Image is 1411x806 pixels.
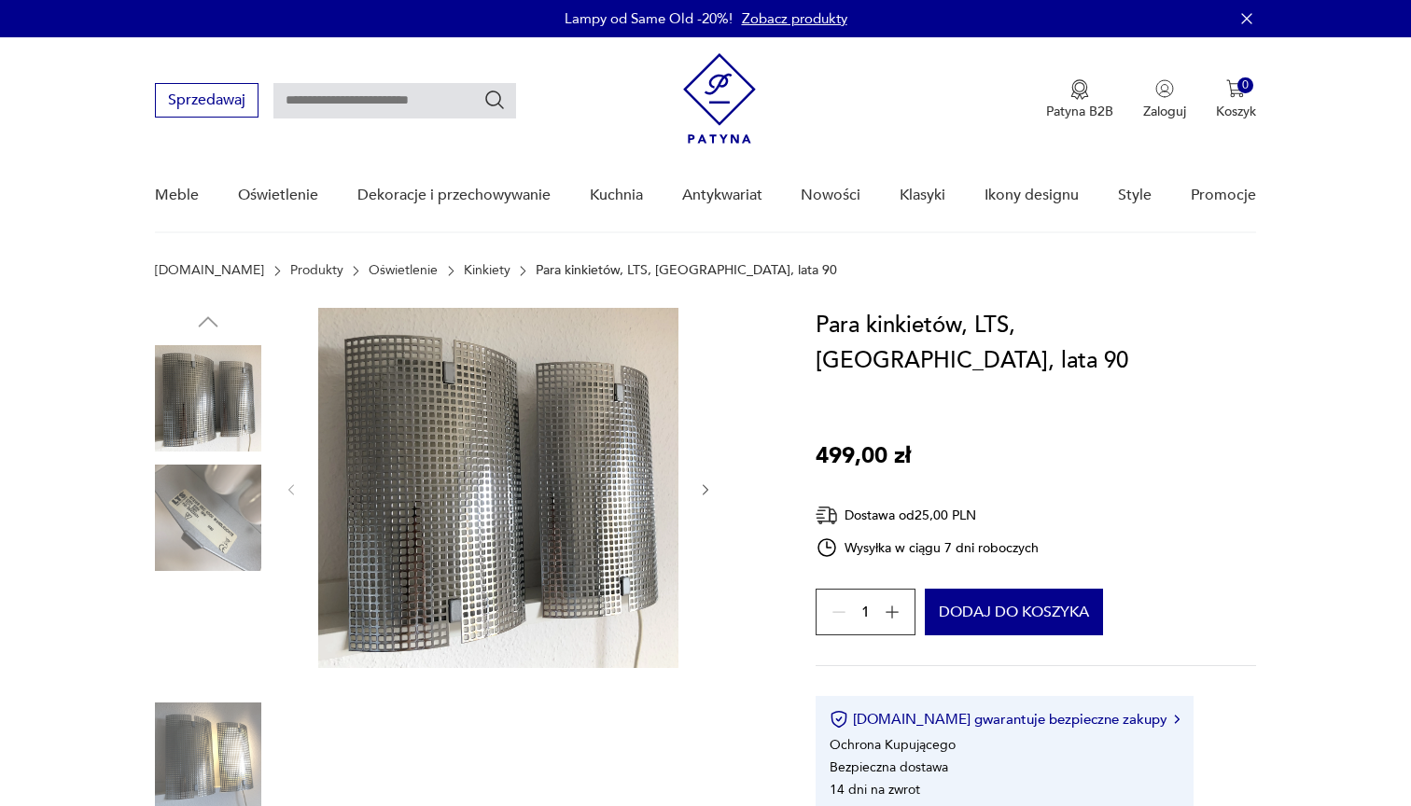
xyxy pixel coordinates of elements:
[318,308,678,668] img: Zdjęcie produktu Para kinkietów, LTS, Niemcy, lata 90
[1046,79,1113,120] a: Ikona medaluPatyna B2B
[155,95,258,108] a: Sprzedawaj
[565,9,733,28] p: Lampy od Same Old -20%!
[742,9,847,28] a: Zobacz produkty
[590,160,643,231] a: Kuchnia
[483,89,506,111] button: Szukaj
[683,53,756,144] img: Patyna - sklep z meblami i dekoracjami vintage
[1237,77,1253,93] div: 0
[830,710,1180,729] button: [DOMAIN_NAME] gwarantuje bezpieczne zakupy
[830,736,956,754] li: Ochrona Kupującego
[830,710,848,729] img: Ikona certyfikatu
[816,536,1040,559] div: Wysyłka w ciągu 7 dni roboczych
[357,160,551,231] a: Dekoracje i przechowywanie
[155,263,264,278] a: [DOMAIN_NAME]
[900,160,945,231] a: Klasyki
[464,263,510,278] a: Kinkiety
[830,781,920,799] li: 14 dni na zwrot
[1216,79,1256,120] button: 0Koszyk
[801,160,860,231] a: Nowości
[985,160,1079,231] a: Ikony designu
[536,263,837,278] p: Para kinkietów, LTS, [GEOGRAPHIC_DATA], lata 90
[155,160,199,231] a: Meble
[816,504,1040,527] div: Dostawa od 25,00 PLN
[816,438,911,474] p: 499,00 zł
[1174,715,1180,724] img: Ikona strzałki w prawo
[1226,79,1245,98] img: Ikona koszyka
[238,160,318,231] a: Oświetlenie
[1216,103,1256,120] p: Koszyk
[155,583,261,689] img: Zdjęcie produktu Para kinkietów, LTS, Niemcy, lata 90
[1143,79,1186,120] button: Zaloguj
[830,758,948,776] li: Bezpieczna dostawa
[290,263,343,278] a: Produkty
[1046,79,1113,120] button: Patyna B2B
[816,308,1256,379] h1: Para kinkietów, LTS, [GEOGRAPHIC_DATA], lata 90
[1143,103,1186,120] p: Zaloguj
[816,504,838,527] img: Ikona dostawy
[1118,160,1152,231] a: Style
[369,263,438,278] a: Oświetlenie
[861,606,870,618] span: 1
[1046,103,1113,120] p: Patyna B2B
[1155,79,1174,98] img: Ikonka użytkownika
[155,465,261,571] img: Zdjęcie produktu Para kinkietów, LTS, Niemcy, lata 90
[925,589,1103,635] button: Dodaj do koszyka
[155,345,261,452] img: Zdjęcie produktu Para kinkietów, LTS, Niemcy, lata 90
[155,83,258,118] button: Sprzedawaj
[1191,160,1256,231] a: Promocje
[1070,79,1089,100] img: Ikona medalu
[682,160,762,231] a: Antykwariat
